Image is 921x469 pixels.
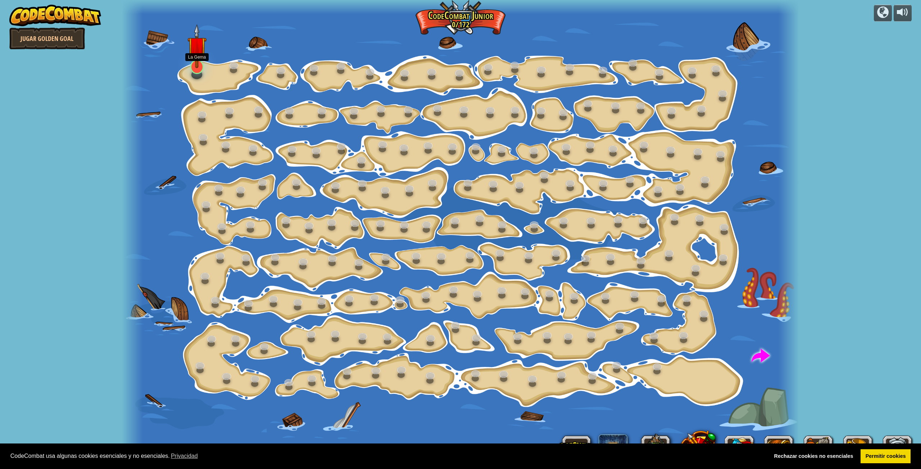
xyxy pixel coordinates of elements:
a: learn more about cookies [170,451,199,461]
a: Jugar Golden Goal [9,28,85,49]
a: allow cookies [861,449,911,464]
button: Ajustar volúmen [894,5,912,22]
img: CodeCombat - Learn how to code by playing a game [9,5,101,26]
button: Campañas [874,5,892,22]
img: level-banner-unstarted.png [187,24,207,68]
a: deny cookies [769,449,858,464]
span: CodeCombat usa algunas cookies esenciales y no esenciales. [10,451,763,461]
